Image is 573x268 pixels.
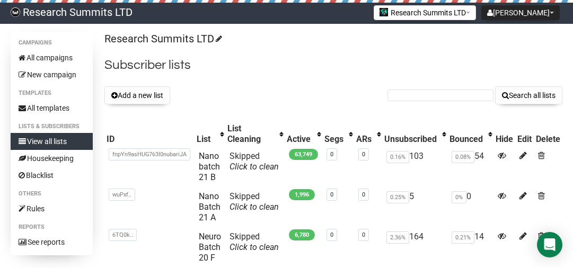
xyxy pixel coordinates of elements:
[356,134,372,145] div: ARs
[11,37,93,49] li: Campaigns
[11,234,93,251] a: See reports
[537,232,562,257] div: Open Intercom Messenger
[199,151,220,182] a: Nano batch 21 B
[104,121,195,147] th: ID: No sort applied, sorting is disabled
[354,121,382,147] th: ARs: No sort applied, activate to apply an ascending sort
[230,191,279,212] span: Skipped
[11,7,20,17] img: bccbfd5974049ef095ce3c15df0eef5a
[322,121,354,147] th: Segs: No sort applied, activate to apply an ascending sort
[447,121,493,147] th: Bounced: No sort applied, activate to apply an ascending sort
[382,121,447,147] th: Unsubscribed: No sort applied, activate to apply an ascending sort
[11,221,93,234] li: Reports
[230,231,279,252] span: Skipped
[11,200,93,217] a: Rules
[493,121,515,147] th: Hide: No sort applied, sorting is disabled
[104,86,170,104] button: Add a new list
[449,134,483,145] div: Bounced
[195,121,225,147] th: List: No sort applied, activate to apply an ascending sort
[11,66,93,83] a: New campaign
[11,150,93,167] a: Housekeeping
[330,231,333,238] a: 0
[230,151,279,172] span: Skipped
[495,86,562,104] button: Search all lists
[230,242,279,252] a: Click to clean
[447,187,493,227] td: 0
[330,191,333,198] a: 0
[104,56,562,75] h2: Subscriber lists
[452,151,474,163] span: 0.08%
[11,167,93,184] a: Blacklist
[11,187,93,200] li: Others
[382,187,447,227] td: 5
[289,149,318,160] span: 63,749
[11,133,93,150] a: View all lists
[11,87,93,100] li: Templates
[380,8,388,16] img: 2.jpg
[11,49,93,66] a: All campaigns
[107,134,192,145] div: ID
[230,202,279,212] a: Click to clean
[289,189,315,200] span: 1,996
[452,191,466,203] span: 0%
[536,134,560,145] div: Delete
[517,134,532,145] div: Edit
[362,151,365,158] a: 0
[386,151,409,163] span: 0.16%
[382,227,447,267] td: 164
[330,151,333,158] a: 0
[289,229,315,240] span: 6,780
[362,231,365,238] a: 0
[227,123,274,145] div: List Cleaning
[382,147,447,187] td: 103
[362,191,365,198] a: 0
[230,162,279,172] a: Click to clean
[109,148,190,160] span: fnpYn9asHUG763I0nubariJA
[285,121,322,147] th: Active: No sort applied, activate to apply an ascending sort
[384,134,437,145] div: Unsubscribed
[386,191,409,203] span: 0.25%
[447,227,493,267] td: 14
[496,134,513,145] div: Hide
[11,120,93,133] li: Lists & subscribers
[534,121,562,147] th: Delete: No sort applied, sorting is disabled
[324,134,343,145] div: Segs
[481,5,560,20] button: [PERSON_NAME]
[287,134,312,145] div: Active
[197,134,215,145] div: List
[374,5,476,20] button: Research Summits LTD
[199,191,221,222] a: Nano Batch 21 A
[109,189,135,201] span: wuPxf..
[199,231,221,263] a: Neuro Batch 20 F
[225,121,285,147] th: List Cleaning: No sort applied, activate to apply an ascending sort
[104,32,221,45] a: Research Summits LTD
[447,147,493,187] td: 54
[109,229,137,241] span: 6TQ0k..
[11,100,93,117] a: All templates
[515,121,534,147] th: Edit: No sort applied, sorting is disabled
[386,231,409,244] span: 2.36%
[452,231,474,244] span: 0.21%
